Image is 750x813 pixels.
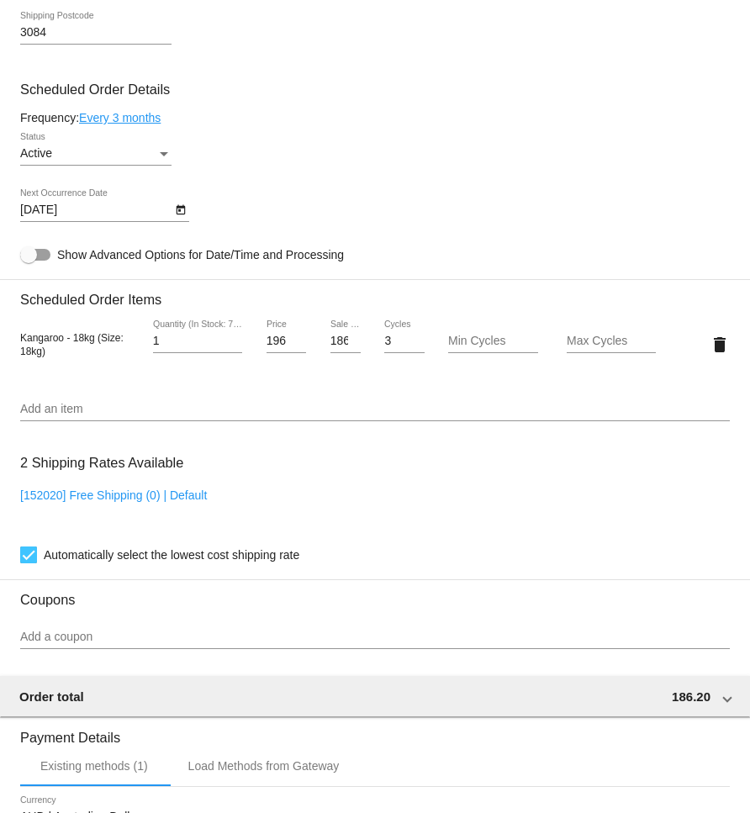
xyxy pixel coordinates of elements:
input: Shipping Postcode [20,26,172,40]
span: Show Advanced Options for Date/Time and Processing [57,246,344,263]
input: Quantity (In Stock: 752) [153,335,242,348]
input: Sale Price [330,335,361,348]
input: Min Cycles [448,335,537,348]
h3: 2 Shipping Rates Available [20,445,183,481]
input: Add a coupon [20,631,730,644]
div: Frequency: [20,111,730,124]
span: Automatically select the lowest cost shipping rate [44,545,299,565]
input: Next Occurrence Date [20,203,172,217]
span: Active [20,146,52,160]
input: Cycles [384,335,424,348]
span: 186.20 [672,689,710,704]
input: Max Cycles [567,335,656,348]
h3: Coupons [20,579,730,608]
button: Open calendar [172,200,189,218]
span: Order total [19,689,84,704]
div: Existing methods (1) [40,759,148,773]
span: Kangaroo - 18kg (Size: 18kg) [20,332,124,357]
input: Price [267,335,306,348]
mat-icon: delete [710,335,730,355]
div: Load Methods from Gateway [188,759,340,773]
h3: Scheduled Order Details [20,82,730,98]
a: [152020] Free Shipping (0) | Default [20,488,207,502]
h3: Scheduled Order Items [20,279,730,308]
a: Every 3 months [79,111,161,124]
h3: Payment Details [20,717,730,746]
mat-select: Status [20,147,172,161]
input: Add an item [20,403,730,416]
